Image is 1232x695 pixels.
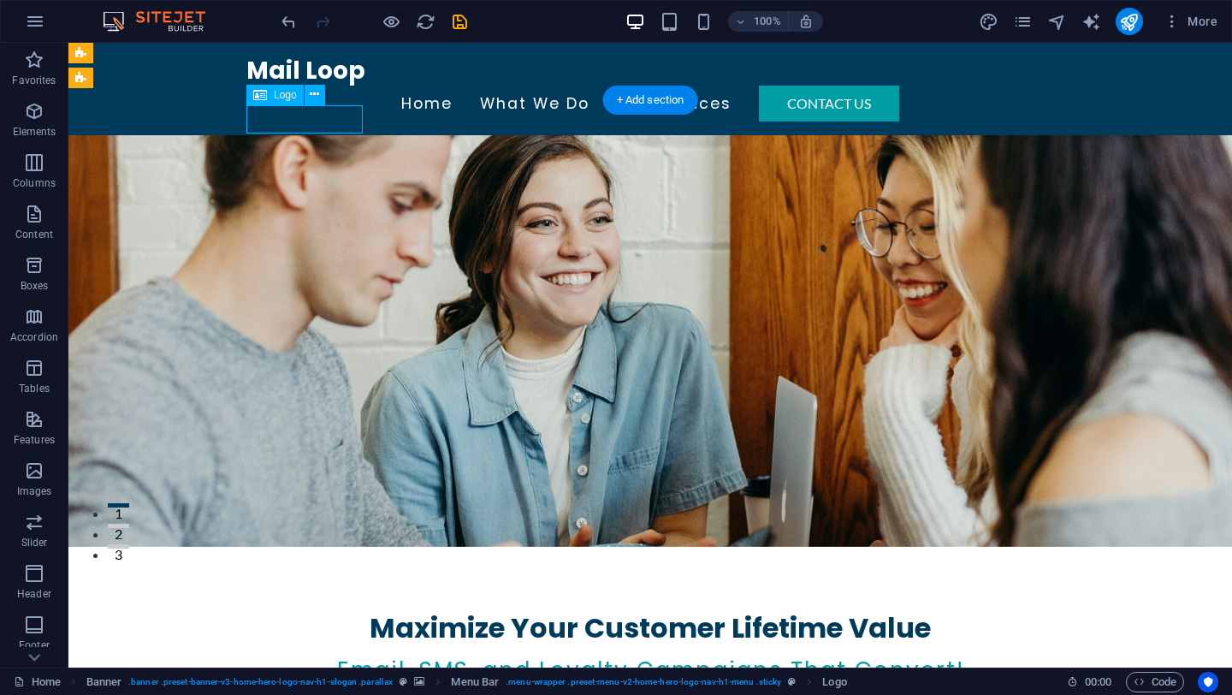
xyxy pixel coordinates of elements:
button: 2 [39,481,61,485]
p: Features [14,433,55,447]
button: 1 [39,460,61,465]
button: save [449,11,470,32]
span: Logo [274,90,297,100]
img: Editor Logo [98,11,227,32]
span: . banner .preset-banner-v3-home-hero-logo-nav-h1-slogan .parallax [128,672,393,692]
i: Publish [1119,12,1139,32]
button: Usercentrics [1198,672,1218,692]
i: AI Writer [1081,12,1101,32]
i: Pages (Ctrl+Alt+S) [1013,12,1033,32]
p: Footer [19,639,50,652]
button: reload [415,11,435,32]
span: 00 00 [1085,672,1111,692]
p: Elements [13,125,56,139]
p: Header [17,587,51,601]
i: Save (Ctrl+S) [450,12,470,32]
a: Click to cancel selection. Double-click to open Pages [14,672,61,692]
i: Reload page [416,12,435,32]
button: publish [1116,8,1143,35]
h6: 100% [754,11,781,32]
button: 100% [728,11,789,32]
i: On resize automatically adjust zoom level to fit chosen device. [798,14,814,29]
p: Content [15,228,53,241]
p: Images [17,484,52,498]
span: Code [1134,672,1176,692]
div: + Add section [603,86,698,115]
p: Slider [21,536,48,549]
i: This element is a customizable preset [400,677,407,686]
button: design [979,11,999,32]
button: undo [278,11,299,32]
p: Accordion [10,330,58,344]
nav: breadcrumb [86,672,847,692]
span: . menu-wrapper .preset-menu-v2-home-hero-logo-nav-h1-menu .sticky [506,672,781,692]
span: More [1164,13,1217,30]
button: pages [1013,11,1034,32]
span: : [1097,675,1099,688]
span: Click to select. Double-click to edit [451,672,499,692]
p: Columns [13,176,56,190]
i: This element is a customizable preset [788,677,796,686]
button: text_generator [1081,11,1102,32]
button: More [1157,8,1224,35]
p: Boxes [21,279,49,293]
span: Click to select. Double-click to edit [86,672,122,692]
button: navigator [1047,11,1068,32]
p: Favorites [12,74,56,87]
i: Design (Ctrl+Alt+Y) [979,12,998,32]
i: This element contains a background [414,677,424,686]
p: Tables [19,382,50,395]
h6: Session time [1067,672,1112,692]
button: 3 [39,502,61,506]
button: Code [1126,672,1184,692]
span: Click to select. Double-click to edit [822,672,846,692]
